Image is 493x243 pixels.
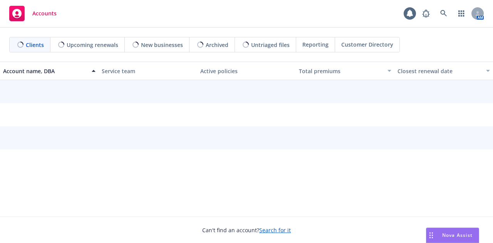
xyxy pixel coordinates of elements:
div: Closest renewal date [397,67,481,75]
span: Nova Assist [442,232,473,238]
a: Search [436,6,451,21]
span: New businesses [141,41,183,49]
button: Active policies [197,62,296,80]
span: Reporting [302,40,329,49]
button: Service team [99,62,197,80]
div: Service team [102,67,194,75]
span: Accounts [32,10,57,17]
a: Search for it [259,226,291,234]
a: Report a Bug [418,6,434,21]
div: Drag to move [426,228,436,243]
div: Active policies [200,67,293,75]
span: Clients [26,41,44,49]
a: Switch app [454,6,469,21]
div: Account name, DBA [3,67,87,75]
span: Customer Directory [341,40,393,49]
a: Accounts [6,3,60,24]
button: Nova Assist [426,228,479,243]
span: Upcoming renewals [67,41,118,49]
div: Total premiums [299,67,383,75]
span: Untriaged files [251,41,290,49]
span: Archived [206,41,228,49]
span: Can't find an account? [202,226,291,234]
button: Closest renewal date [394,62,493,80]
button: Total premiums [296,62,394,80]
